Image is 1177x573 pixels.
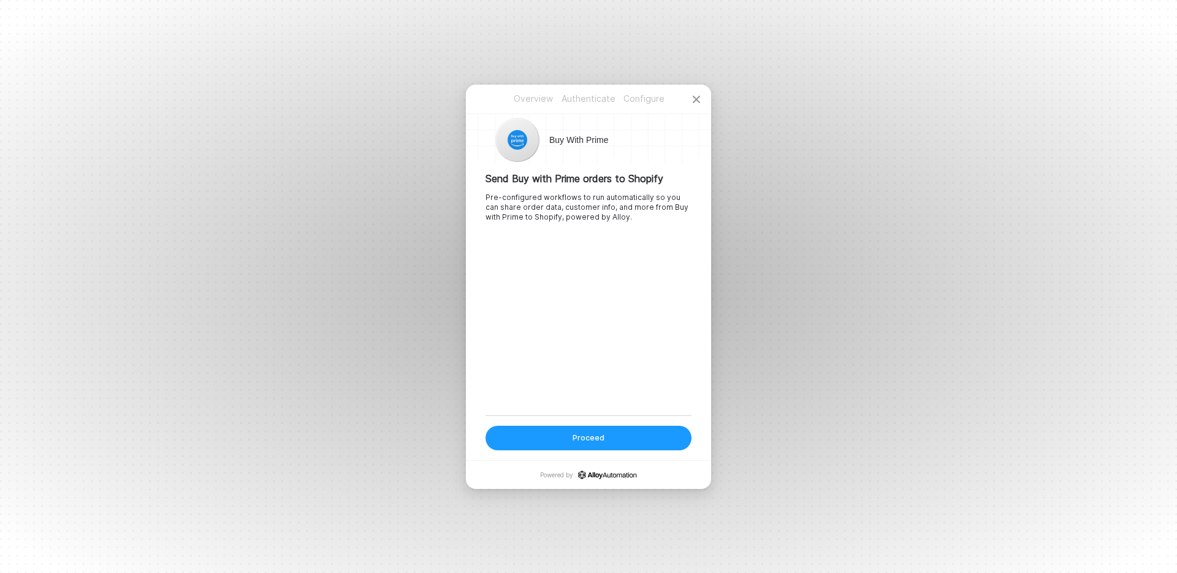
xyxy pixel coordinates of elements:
span: icon-close [691,94,701,104]
div: Send Buy with Prime orders to Shopify [486,172,691,185]
div: Proceed [573,433,604,443]
p: Powered by [540,471,637,479]
p: Overview [506,93,561,105]
p: Authenticate [561,93,616,105]
button: Proceed [486,426,691,450]
p: Configure [616,93,671,105]
a: icon-success [578,471,637,479]
img: icon [508,130,527,150]
div: Pre-configured workflows to run automatically so you can share order data, customer info, and mor... [486,193,691,222]
h1: Buy With Prime [549,134,608,146]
